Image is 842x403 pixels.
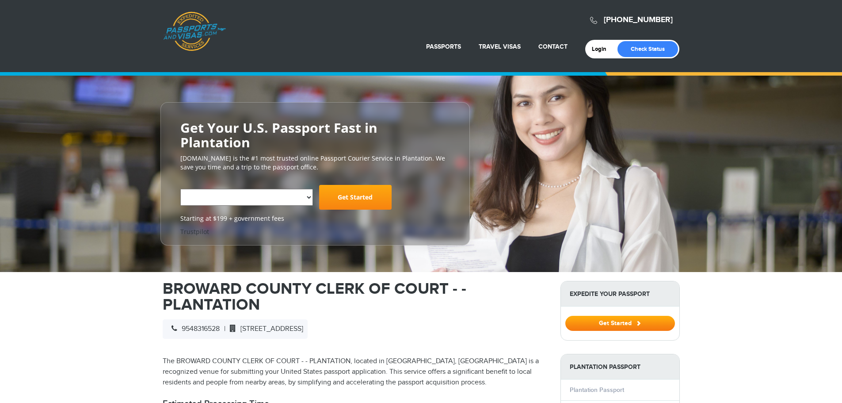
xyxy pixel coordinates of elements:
[225,325,303,333] span: [STREET_ADDRESS]
[163,12,226,51] a: Passports & [DOMAIN_NAME]
[561,354,679,380] strong: Plantation Passport
[570,386,624,394] a: Plantation Passport
[565,319,675,326] a: Get Started
[180,120,450,150] h2: Get Your U.S. Passport Fast in Plantation
[163,281,547,313] h1: BROWARD COUNTY CLERK OF COURT - - PLANTATION
[479,43,521,50] a: Travel Visas
[180,227,209,236] a: Trustpilot
[592,46,613,53] a: Login
[167,325,220,333] span: 9548316528
[565,316,675,331] button: Get Started
[426,43,461,50] a: Passports
[180,154,450,172] p: [DOMAIN_NAME] is the #1 most trusted online Passport Courier Service in Plantation. We save you t...
[538,43,568,50] a: Contact
[163,319,308,339] div: |
[604,15,673,25] a: [PHONE_NUMBER]
[163,356,547,388] p: The BROWARD COUNTY CLERK OF COURT - - PLANTATION, located in [GEOGRAPHIC_DATA], [GEOGRAPHIC_DATA]...
[617,41,678,57] a: Check Status
[180,214,450,223] span: Starting at $199 + government fees
[561,281,679,307] strong: Expedite Your Passport
[319,185,392,210] a: Get Started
